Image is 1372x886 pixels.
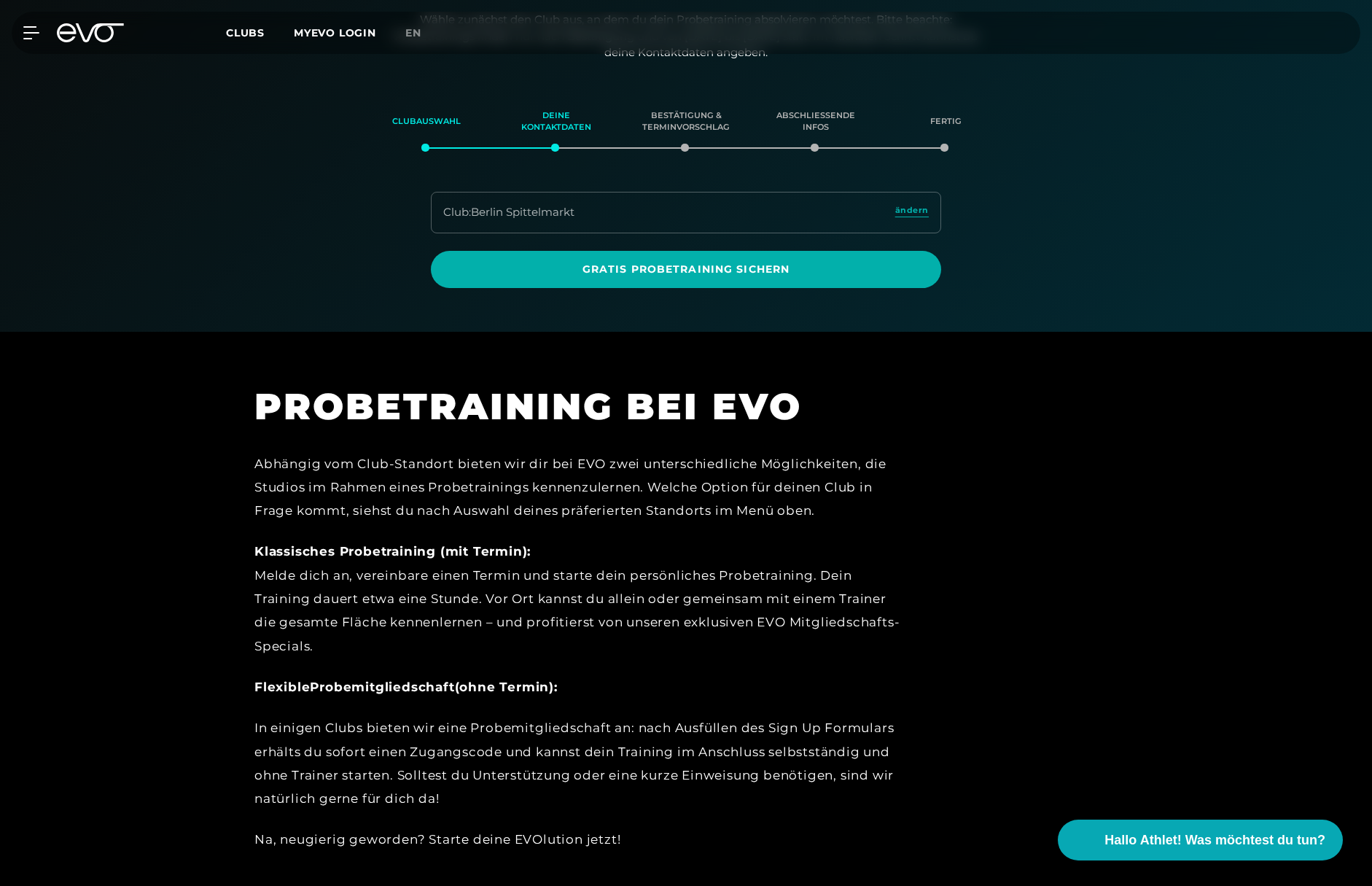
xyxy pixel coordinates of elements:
strong: Probemitgliedschaft [310,680,454,694]
a: Gratis Probetraining sichern [431,251,941,288]
button: Hallo Athlet! Was möchtest du tun? [1058,820,1343,860]
div: Melde dich an, vereinbare einen Termin und starte dein persönliches Probetraining. Dein Training ... [254,540,911,657]
strong: Flexible [254,680,310,694]
div: Abschließende Infos [769,102,862,141]
span: en [405,26,421,39]
a: Clubs [226,26,294,39]
a: ändern [895,204,929,221]
h1: PROBETRAINING BEI EVO [254,383,911,430]
span: Gratis Probetraining sichern [466,262,906,277]
a: en [405,25,439,42]
a: MYEVO LOGIN [294,26,376,39]
span: Clubs [226,26,265,39]
div: Abhängig vom Club-Standort bieten wir dir bei EVO zwei unterschiedliche Möglichkeiten, die Studio... [254,452,911,523]
div: Deine Kontaktdaten [510,102,603,141]
div: In einigen Clubs bieten wir eine Probemitgliedschaft an: nach Ausfüllen des Sign Up Formulars erh... [254,716,911,810]
div: Na, neugierig geworden? Starte deine EVOlution jetzt! [254,828,911,851]
span: Hallo Athlet! Was möchtest du tun? [1104,831,1325,850]
div: Club : Berlin Spittelmarkt [443,204,574,221]
strong: (ohne Termin): [455,680,558,694]
strong: Klassisches Probetraining (mit Termin): [254,544,531,559]
div: Clubauswahl [380,102,473,141]
span: ändern [895,204,929,217]
div: Fertig [899,102,992,141]
div: Bestätigung & Terminvorschlag [639,102,733,141]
